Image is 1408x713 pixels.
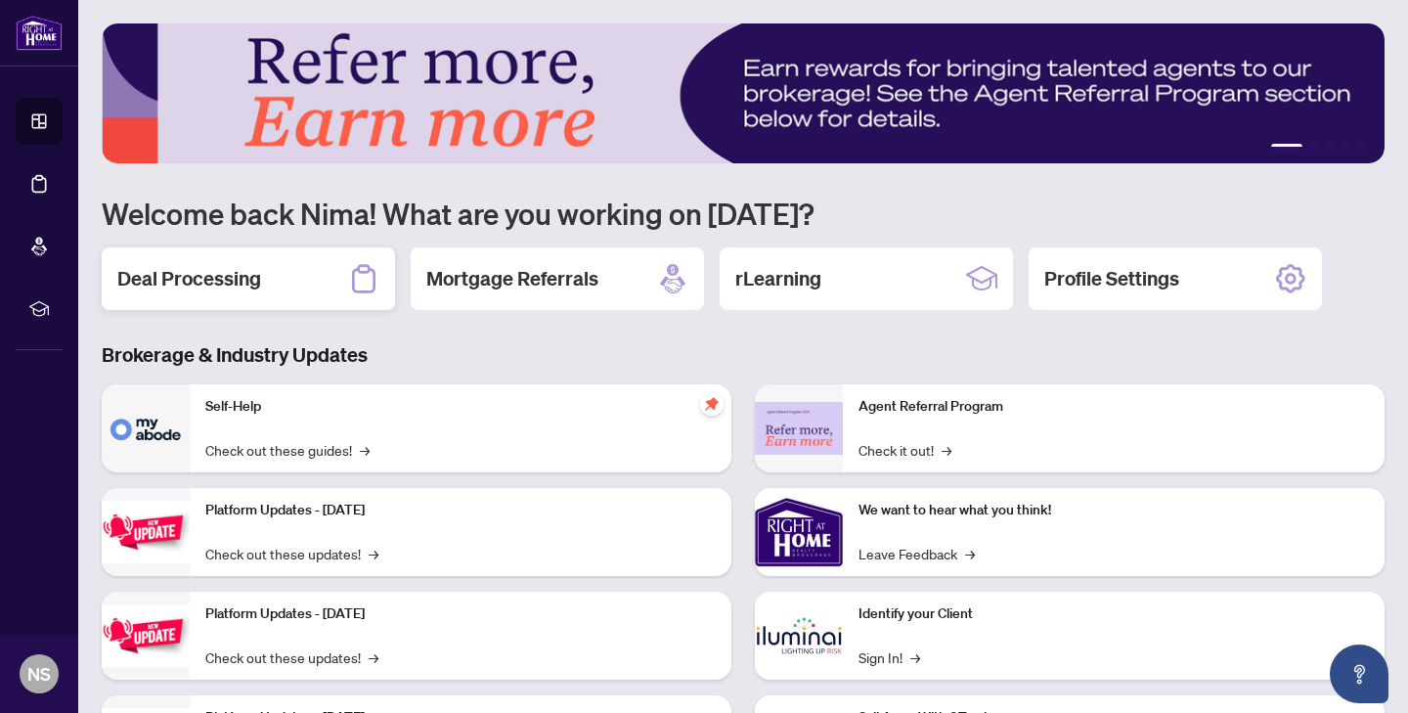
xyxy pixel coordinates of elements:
[735,265,821,292] h2: rLearning
[426,265,598,292] h2: Mortgage Referrals
[205,396,716,418] p: Self-Help
[858,439,951,461] a: Check it out!→
[102,341,1385,369] h3: Brokerage & Industry Updates
[858,603,1369,625] p: Identify your Client
[27,660,51,688] span: NS
[369,543,378,564] span: →
[755,592,843,680] img: Identify your Client
[700,392,724,416] span: pushpin
[1357,144,1365,152] button: 5
[205,500,716,521] p: Platform Updates - [DATE]
[205,439,370,461] a: Check out these guides!→
[1326,144,1334,152] button: 3
[360,439,370,461] span: →
[205,543,378,564] a: Check out these updates!→
[858,500,1369,521] p: We want to hear what you think!
[117,265,261,292] h2: Deal Processing
[102,604,190,666] img: Platform Updates - July 8, 2025
[965,543,975,564] span: →
[755,402,843,456] img: Agent Referral Program
[102,23,1385,163] img: Slide 0
[102,195,1385,232] h1: Welcome back Nima! What are you working on [DATE]?
[102,384,190,472] img: Self-Help
[858,543,975,564] a: Leave Feedback→
[755,488,843,576] img: We want to hear what you think!
[1330,645,1388,703] button: Open asap
[858,396,1369,418] p: Agent Referral Program
[942,439,951,461] span: →
[1271,144,1302,152] button: 1
[1044,265,1179,292] h2: Profile Settings
[205,603,716,625] p: Platform Updates - [DATE]
[16,15,63,51] img: logo
[369,646,378,668] span: →
[102,501,190,562] img: Platform Updates - July 21, 2025
[1342,144,1349,152] button: 4
[205,646,378,668] a: Check out these updates!→
[1310,144,1318,152] button: 2
[858,646,920,668] a: Sign In!→
[910,646,920,668] span: →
